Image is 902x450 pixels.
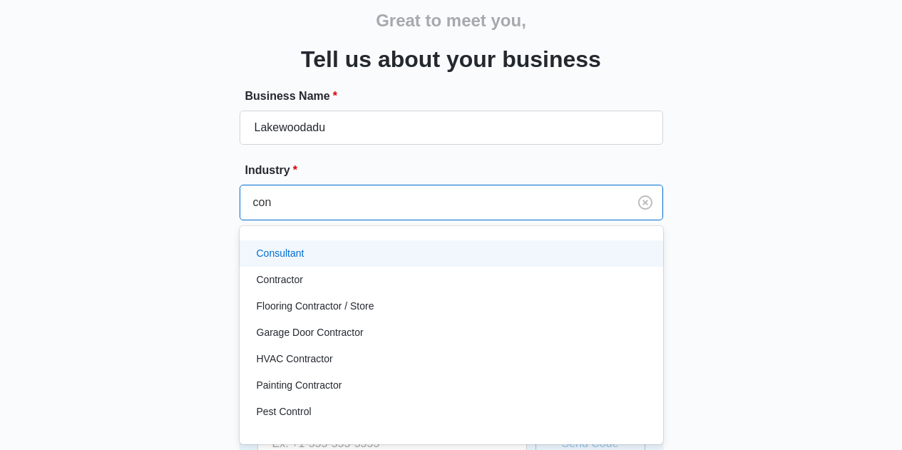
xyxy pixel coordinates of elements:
p: HVAC Contractor [257,352,333,367]
label: Business Name [245,88,669,105]
button: Clear [634,191,657,214]
p: Plumbing Contractor [257,431,348,446]
p: Garage Door Contractor [257,325,364,340]
label: Industry [245,162,669,179]
h2: Great to meet you, [376,8,526,34]
p: Consultant [257,246,304,261]
p: Painting Contractor [257,378,342,393]
p: Pest Control [257,404,312,419]
p: Flooring Contractor / Store [257,299,374,314]
p: Contractor [257,272,303,287]
input: e.g. Jane's Plumbing [240,111,663,145]
h3: Tell us about your business [301,42,601,76]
